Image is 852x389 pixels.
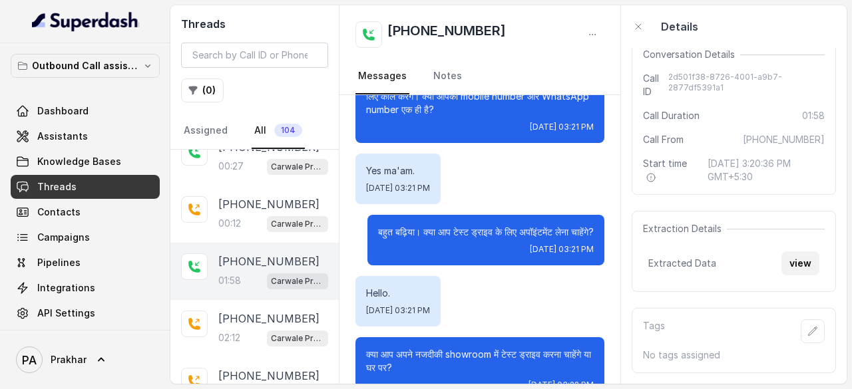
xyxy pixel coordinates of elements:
nav: Tabs [355,59,604,94]
p: Hello. [366,287,430,300]
input: Search by Call ID or Phone Number [181,43,328,68]
span: Assistants [37,130,88,143]
p: Carwale Premium Voice Assistant [271,217,324,231]
a: Notes [431,59,465,94]
text: PA [22,353,37,367]
p: Details [661,19,698,35]
span: Knowledge Bases [37,155,121,168]
span: Start time [643,157,696,184]
span: Contacts [37,205,81,219]
p: Carwale Pro Voice Assistant [271,332,324,345]
a: Integrations [11,276,160,300]
span: Threads [37,180,77,194]
span: Dashboard [37,104,89,118]
h2: Threads [181,16,328,32]
span: [DATE] 03:21 PM [530,244,594,255]
span: Extracted Data [648,257,716,270]
p: Tags [643,319,665,343]
p: Outbound Call assistant [32,58,138,74]
h2: [PHONE_NUMBER] [387,21,506,48]
a: Assigned [181,113,230,149]
p: 00:27 [218,160,244,173]
p: ठीक है, हमारे एक executive आपको loan process में मदद के लिए कॉल करेंगे। क्या आपका mobile number औ... [366,76,594,116]
button: (0) [181,78,224,102]
a: All104 [252,113,305,149]
p: [PHONE_NUMBER] [218,253,319,269]
p: 02:12 [218,331,240,344]
span: Prakhar [51,353,87,366]
span: 104 [274,124,302,137]
a: Dashboard [11,99,160,123]
a: Messages [355,59,409,94]
span: Call Duration [643,109,700,122]
a: Threads [11,175,160,199]
p: Carwale Premium Voice Assistant [271,160,324,174]
span: Extraction Details [643,222,727,235]
span: Pipelines [37,256,81,269]
img: light.svg [32,11,139,32]
span: Campaigns [37,231,90,244]
p: Carwale Pro Voice Assistant [271,275,324,288]
span: Call From [643,133,684,146]
span: 2d501f38-8726-4001-a9b7-2877df5391a1 [668,72,825,98]
a: Knowledge Bases [11,150,160,174]
span: [DATE] 3:20:36 PM GMT+5:30 [708,157,825,184]
span: 01:58 [802,109,825,122]
a: Campaigns [11,225,160,249]
a: Voices Library [11,326,160,350]
button: Outbound Call assistant [11,54,160,78]
p: [PHONE_NUMBER] [218,196,319,212]
a: Prakhar [11,341,160,378]
span: Call ID [643,72,668,98]
a: Pipelines [11,251,160,275]
p: 01:58 [218,274,241,287]
p: No tags assigned [643,348,825,362]
span: Conversation Details [643,48,740,61]
button: view [781,251,819,275]
p: Yes ma'am. [366,164,430,178]
a: API Settings [11,301,160,325]
nav: Tabs [181,113,328,149]
p: 00:12 [218,217,241,230]
span: [DATE] 03:21 PM [366,183,430,194]
p: [PHONE_NUMBER] [218,368,319,384]
p: क्या आप अपने नजदीकी showroom में टेस्ट ड्राइव करना चाहेंगे या घर पर? [366,348,594,374]
span: Integrations [37,281,95,295]
span: API Settings [37,307,95,320]
a: Assistants [11,124,160,148]
span: [PHONE_NUMBER] [743,133,825,146]
p: बहुत बढ़िया। क्या आप टेस्ट ड्राइव के लिए अपॉइंटमेंट लेना चाहेंगे? [378,225,594,239]
span: [DATE] 03:21 PM [366,305,430,316]
span: [DATE] 03:21 PM [530,122,594,132]
p: [PHONE_NUMBER] [218,311,319,326]
a: Contacts [11,200,160,224]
